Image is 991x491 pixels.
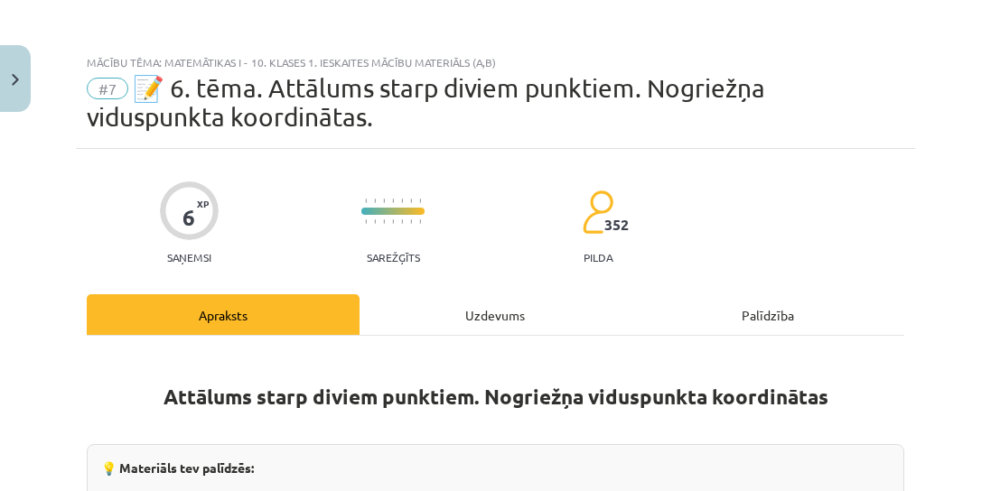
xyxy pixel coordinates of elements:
img: icon-short-line-57e1e144782c952c97e751825c79c345078a6d821885a25fce030b3d8c18986b.svg [419,199,421,203]
div: Apraksts [87,294,360,335]
p: Saņemsi [160,251,219,264]
strong: 💡 Materiāls tev palīdzēs: [101,459,254,476]
img: icon-short-line-57e1e144782c952c97e751825c79c345078a6d821885a25fce030b3d8c18986b.svg [383,219,385,224]
strong: Attālums starp diviem punktiem. Nogriežņa viduspunkta koordinātas [164,384,828,410]
img: icon-short-line-57e1e144782c952c97e751825c79c345078a6d821885a25fce030b3d8c18986b.svg [410,199,412,203]
img: icon-short-line-57e1e144782c952c97e751825c79c345078a6d821885a25fce030b3d8c18986b.svg [392,199,394,203]
img: icon-close-lesson-0947bae3869378f0d4975bcd49f059093ad1ed9edebbc8119c70593378902aed.svg [12,74,19,86]
span: 📝 6. tēma. Attālums starp diviem punktiem. Nogriežņa viduspunkta koordinātas. [87,73,765,132]
span: XP [197,199,209,208]
img: icon-short-line-57e1e144782c952c97e751825c79c345078a6d821885a25fce030b3d8c18986b.svg [401,219,403,224]
span: 352 [604,217,629,233]
div: Palīdzība [631,294,904,335]
div: Uzdevums [360,294,632,335]
img: icon-short-line-57e1e144782c952c97e751825c79c345078a6d821885a25fce030b3d8c18986b.svg [365,199,367,203]
img: icon-short-line-57e1e144782c952c97e751825c79c345078a6d821885a25fce030b3d8c18986b.svg [419,219,421,224]
p: pilda [584,251,612,264]
img: icon-short-line-57e1e144782c952c97e751825c79c345078a6d821885a25fce030b3d8c18986b.svg [401,199,403,203]
span: #7 [87,78,128,99]
img: icon-short-line-57e1e144782c952c97e751825c79c345078a6d821885a25fce030b3d8c18986b.svg [383,199,385,203]
img: icon-short-line-57e1e144782c952c97e751825c79c345078a6d821885a25fce030b3d8c18986b.svg [374,219,376,224]
div: Mācību tēma: Matemātikas i - 10. klases 1. ieskaites mācību materiāls (a,b) [87,56,904,69]
img: icon-short-line-57e1e144782c952c97e751825c79c345078a6d821885a25fce030b3d8c18986b.svg [392,219,394,224]
p: Sarežģīts [367,251,420,264]
img: icon-short-line-57e1e144782c952c97e751825c79c345078a6d821885a25fce030b3d8c18986b.svg [365,219,367,224]
div: 6 [182,205,195,230]
img: icon-short-line-57e1e144782c952c97e751825c79c345078a6d821885a25fce030b3d8c18986b.svg [374,199,376,203]
img: students-c634bb4e5e11cddfef0936a35e636f08e4e9abd3cc4e673bd6f9a4125e45ecb1.svg [582,190,613,235]
img: icon-short-line-57e1e144782c952c97e751825c79c345078a6d821885a25fce030b3d8c18986b.svg [410,219,412,224]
